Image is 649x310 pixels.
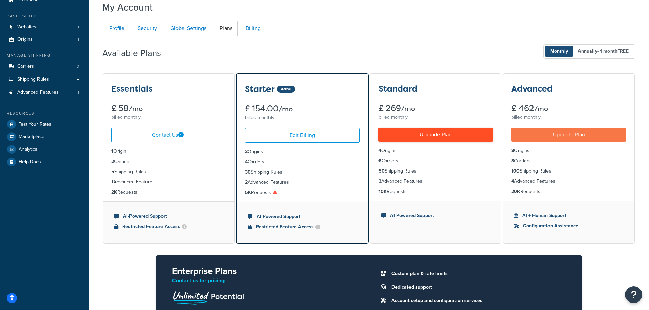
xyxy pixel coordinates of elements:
[78,37,79,43] span: 1
[111,148,226,155] li: Origin
[245,113,360,123] div: billed monthly
[5,86,83,99] li: Advanced Features
[111,104,226,113] div: £ 58
[19,147,37,152] span: Analytics
[111,84,153,93] h3: Essentials
[114,223,223,230] li: Restricted Feature Access
[111,113,226,122] div: billed monthly
[378,178,493,185] li: Advanced Features
[5,143,83,156] li: Analytics
[378,157,493,165] li: Carriers
[511,128,626,142] a: Upgrade Plan
[5,86,83,99] a: Advanced Features 1
[378,128,493,142] a: Upgrade Plan
[245,168,251,176] strong: 30
[102,1,153,14] h1: My Account
[129,104,143,113] small: /mo
[114,213,223,220] li: AI-Powered Support
[5,60,83,73] li: Carriers
[378,84,417,93] h3: Standard
[238,21,266,36] a: Billing
[17,37,33,43] span: Origins
[5,13,83,19] div: Basic Setup
[5,131,83,143] a: Marketplace
[17,64,34,69] span: Carriers
[5,156,83,168] a: Help Docs
[111,168,226,176] li: Shipping Rules
[78,89,79,95] span: 1
[534,104,548,113] small: /mo
[172,266,358,276] h2: Enterprise Plans
[245,128,360,143] a: Edit Billing
[388,296,566,306] li: Account setup and configuration services
[378,147,493,154] li: Origins
[5,118,83,130] a: Test Your Rates
[511,84,553,93] h3: Advanced
[111,189,117,196] strong: 2K
[245,168,360,176] li: Shipping Rules
[381,212,491,219] li: AI-Powered Support
[17,77,49,82] span: Shipping Rules
[5,21,83,33] a: Websites 1
[111,189,226,196] li: Requests
[213,21,238,36] a: Plans
[543,44,635,59] button: Monthly Annually- 1 monthFREE
[111,178,113,185] strong: 1
[111,158,114,165] strong: 2
[78,24,79,30] span: 1
[514,212,623,219] li: AI + Human Support
[378,167,493,175] li: Shipping Rules
[245,158,360,166] li: Carriers
[245,189,251,196] strong: 5K
[511,113,626,122] div: billed monthly
[245,158,248,165] strong: 4
[378,113,493,122] div: billed monthly
[163,21,212,36] a: Global Settings
[111,128,226,142] a: Contact Us
[245,179,360,186] li: Advanced Features
[625,286,642,303] button: Open Resource Center
[511,104,626,113] div: £ 462
[378,178,381,185] strong: 3
[511,188,626,195] li: Requests
[511,157,626,165] li: Carriers
[248,213,357,221] li: AI-Powered Support
[19,134,44,140] span: Marketplace
[388,282,566,292] li: Dedicated support
[17,89,59,95] span: Advanced Features
[245,85,275,94] h3: Starter
[514,222,623,230] li: Configuration Assistance
[130,21,163,36] a: Security
[617,48,629,55] b: FREE
[573,46,634,57] span: Annually
[388,269,566,278] li: Custom plan & rate limits
[5,73,83,86] a: Shipping Rules
[17,24,36,30] span: Websites
[77,64,79,69] span: 3
[5,21,83,33] li: Websites
[111,168,114,175] strong: 5
[378,167,385,175] strong: 50
[511,167,520,175] strong: 100
[5,33,83,46] a: Origins 1
[245,189,360,196] li: Requests
[511,178,626,185] li: Advanced Features
[111,178,226,186] li: Advanced Feature
[172,276,358,285] p: Contact us for pricing
[511,147,514,154] strong: 8
[5,33,83,46] li: Origins
[511,167,626,175] li: Shipping Rules
[511,147,626,154] li: Origins
[378,188,493,195] li: Requests
[545,46,573,57] span: Monthly
[245,148,248,155] strong: 2
[511,188,520,195] strong: 20K
[102,48,171,58] h2: Available Plans
[172,289,244,305] img: Unlimited Potential
[401,104,415,113] small: /mo
[19,121,51,127] span: Test Your Rates
[5,111,83,116] div: Resources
